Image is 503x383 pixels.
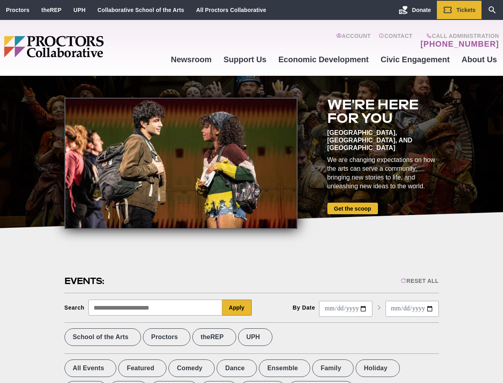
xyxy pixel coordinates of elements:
a: Newsroom [165,49,217,70]
span: Tickets [456,7,476,13]
label: Family [312,359,354,377]
button: Apply [222,300,252,316]
label: Comedy [168,359,215,377]
div: Reset All [401,278,438,284]
h2: Events: [65,275,106,287]
label: Dance [217,359,257,377]
a: About Us [456,49,503,70]
a: Support Us [217,49,272,70]
label: All Events [65,359,117,377]
a: UPH [74,7,86,13]
label: Featured [118,359,166,377]
a: Civic Engagement [375,49,456,70]
a: Economic Development [272,49,375,70]
div: Search [65,304,85,311]
span: Donate [412,7,431,13]
a: Tickets [437,1,481,19]
label: Holiday [356,359,400,377]
div: We are changing expectations on how the arts can serve a community, bringing new stories to life,... [327,156,439,191]
img: Proctors logo [4,36,165,57]
a: Get the scoop [327,203,378,214]
a: [PHONE_NUMBER] [421,39,499,49]
label: Ensemble [259,359,310,377]
a: Contact [379,33,413,49]
a: Proctors [6,7,29,13]
a: Search [481,1,503,19]
label: UPH [238,328,272,346]
label: theREP [192,328,236,346]
a: theREP [41,7,62,13]
a: All Proctors Collaborative [196,7,266,13]
a: Account [336,33,371,49]
label: Proctors [143,328,190,346]
label: School of the Arts [65,328,141,346]
div: [GEOGRAPHIC_DATA], [GEOGRAPHIC_DATA], and [GEOGRAPHIC_DATA] [327,129,439,152]
div: By Date [293,304,315,311]
h2: We're here for you [327,98,439,125]
a: Donate [393,1,437,19]
a: Collaborative School of the Arts [98,7,184,13]
span: Call Administration [418,33,499,39]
